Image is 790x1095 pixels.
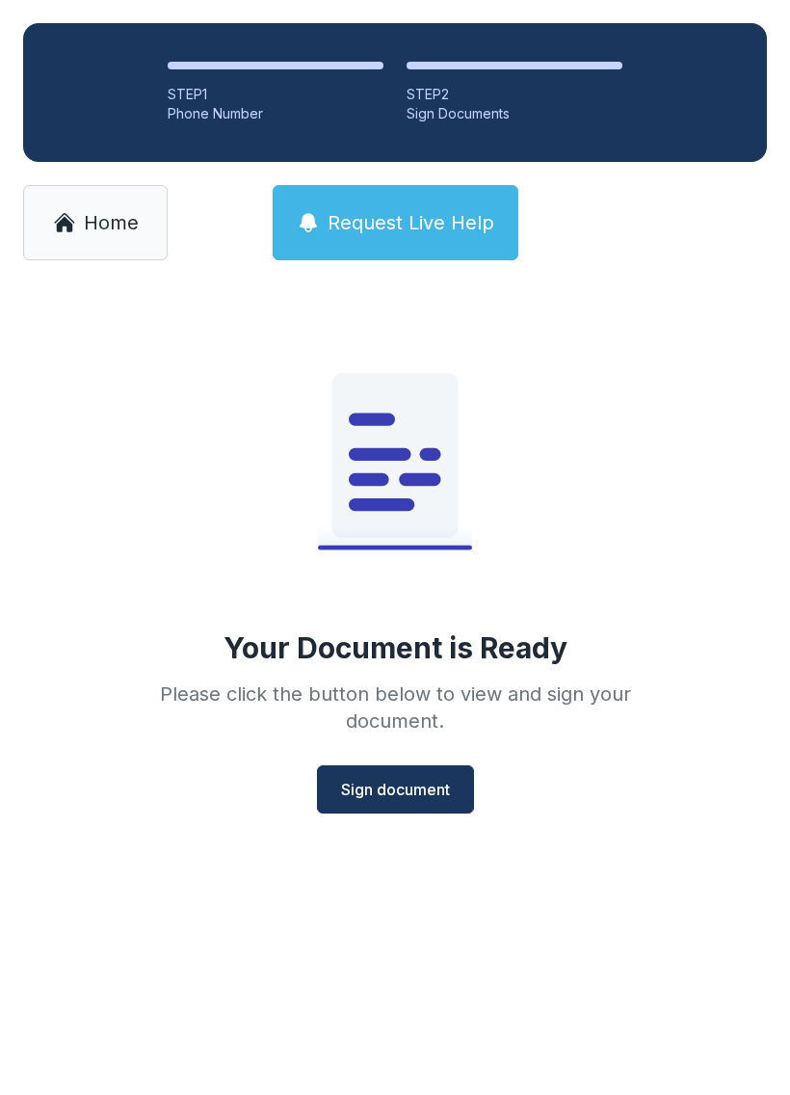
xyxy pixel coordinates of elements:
[341,778,450,801] span: Sign document
[328,209,494,236] span: Request Live Help
[118,681,672,734] div: Please click the button below to view and sign your document.
[407,104,622,123] div: Sign Documents
[84,209,139,236] span: Home
[224,630,567,665] div: Your Document is Ready
[168,85,383,104] div: STEP 1
[407,85,622,104] div: STEP 2
[168,104,383,123] div: Phone Number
